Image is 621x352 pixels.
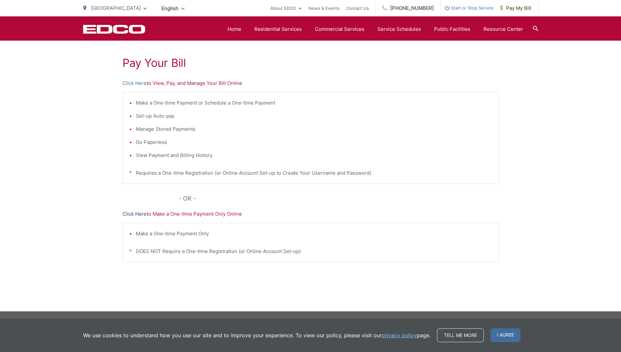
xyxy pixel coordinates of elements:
[437,328,484,342] a: Tell me more
[129,169,492,177] p: * Requires a One-time Registration (or Online Account Set-up to Create Your Username and Password)
[83,25,145,34] a: EDCD logo. Return to the homepage.
[228,25,241,33] a: Home
[136,230,492,238] li: Make a One-time Payment Only
[91,5,141,11] span: [GEOGRAPHIC_DATA]
[500,4,531,12] span: Pay My Bill
[136,151,492,159] li: View Payment and Billing History
[377,25,421,33] a: Service Schedules
[308,4,339,12] a: News & Events
[270,4,302,12] a: About EDCO
[122,210,499,218] p: to Make a One-time Payment Only Online
[129,247,492,255] p: * DOES NOT Require a One-time Registration (or Online Account Set-up)
[122,210,147,218] a: Click Here
[179,194,499,204] p: - OR -
[434,25,470,33] a: Public Facilities
[484,25,523,33] a: Resource Center
[136,125,492,133] li: Manage Stored Payments
[315,25,364,33] a: Commercial Services
[136,138,492,146] li: Go Paperless
[382,331,417,339] a: privacy policy
[254,25,302,33] a: Residential Services
[122,56,499,69] h1: Pay Your Bill
[156,3,190,14] span: English
[136,99,492,107] li: Make a One-time Payment or Schedule a One-time Payment
[122,79,147,87] a: Click Here
[136,112,492,120] li: Set-up Auto-pay
[490,328,521,342] span: I agree
[122,79,499,87] p: to View, Pay, and Manage Your Bill Online
[346,4,369,12] a: Contact Us
[83,331,430,339] p: We use cookies to understand how you use our site and to improve your experience. To view our pol...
